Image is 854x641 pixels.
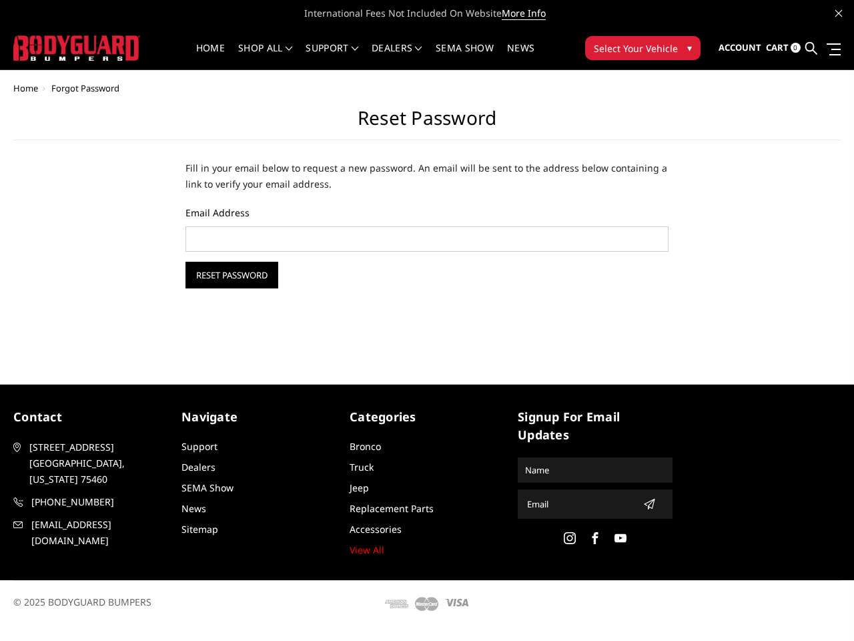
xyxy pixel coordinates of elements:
input: Name [520,459,671,481]
h2: Reset Password [13,107,841,140]
span: 0 [791,43,801,53]
a: Sitemap [181,523,218,536]
a: Bronco [350,440,381,453]
span: [PHONE_NUMBER] [31,494,167,510]
span: Account [719,41,761,53]
span: ▾ [687,41,692,55]
h5: Navigate [181,408,336,426]
a: More Info [502,7,546,20]
a: Dealers [372,43,422,69]
a: Home [196,43,225,69]
span: © 2025 BODYGUARD BUMPERS [13,596,151,608]
a: [EMAIL_ADDRESS][DOMAIN_NAME] [13,517,168,549]
h5: Categories [350,408,504,426]
a: Cart 0 [766,30,801,66]
a: Support [306,43,358,69]
a: SEMA Show [436,43,494,69]
span: [EMAIL_ADDRESS][DOMAIN_NAME] [31,517,167,549]
a: [PHONE_NUMBER] [13,494,168,510]
a: Account [719,30,761,66]
span: [STREET_ADDRESS] [GEOGRAPHIC_DATA], [US_STATE] 75460 [29,439,165,487]
h5: contact [13,408,168,426]
span: Select Your Vehicle [594,41,678,55]
a: Truck [350,461,374,473]
label: Email Address [185,206,668,220]
img: BODYGUARD BUMPERS [13,35,140,60]
button: Select Your Vehicle [585,36,701,60]
input: Reset Password [185,262,278,288]
a: Home [13,82,38,94]
a: Replacement Parts [350,502,434,515]
input: Email [522,493,638,515]
span: Forgot Password [51,82,119,94]
a: News [507,43,534,69]
a: Jeep [350,481,369,494]
span: Cart [766,41,789,53]
a: Accessories [350,523,402,536]
a: shop all [238,43,292,69]
a: SEMA Show [181,481,234,494]
h5: signup for email updates [518,408,673,444]
a: News [181,502,206,515]
p: Fill in your email below to request a new password. An email will be sent to the address below co... [185,160,668,192]
a: Support [181,440,218,453]
a: View All [350,544,384,556]
a: Dealers [181,461,216,473]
